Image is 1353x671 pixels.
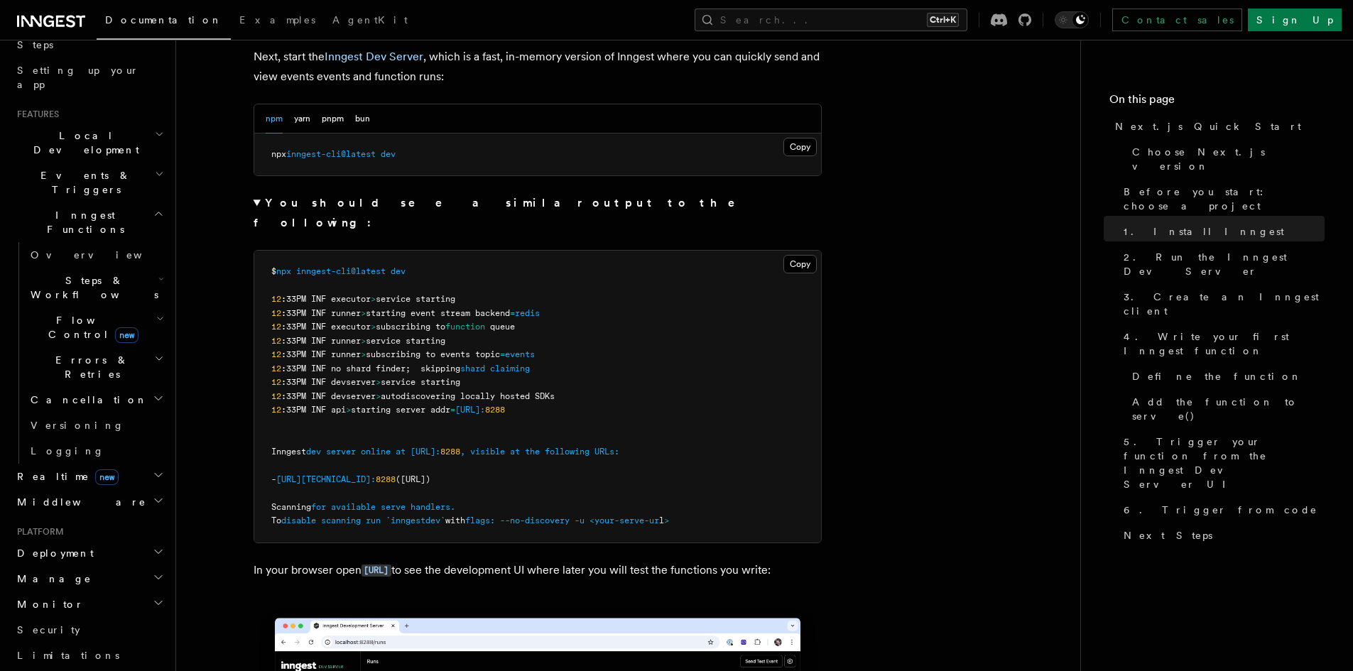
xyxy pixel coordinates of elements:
[281,349,361,359] span: :33PM INF runner
[381,377,460,387] span: service starting
[17,650,119,661] span: Limitations
[381,149,396,159] span: dev
[1248,9,1342,31] a: Sign Up
[664,515,669,525] span: >
[1132,395,1325,423] span: Add the function to serve()
[271,349,281,359] span: 12
[311,502,326,512] span: for
[659,515,664,525] span: l
[927,13,959,27] kbd: Ctrl+K
[271,336,281,346] span: 12
[271,405,281,415] span: 12
[381,391,555,401] span: autodiscovering locally hosted SDKs
[485,405,505,415] span: 8288
[281,391,376,401] span: :33PM INF devserver
[326,447,356,457] span: server
[281,308,361,318] span: :33PM INF runner
[271,294,281,304] span: 12
[376,391,381,401] span: >
[1124,224,1284,239] span: 1. Install Inngest
[371,322,376,332] span: >
[11,109,59,120] span: Features
[281,336,361,346] span: :33PM INF runner
[25,387,167,413] button: Cancellation
[25,413,167,438] a: Versioning
[510,447,520,457] span: at
[361,349,366,359] span: >
[11,168,155,197] span: Events & Triggers
[271,364,281,373] span: 12
[1124,290,1325,318] span: 3. Create an Inngest client
[1124,329,1325,358] span: 4. Write your first Inngest function
[11,469,119,484] span: Realtime
[455,405,485,415] span: [URL]:
[25,268,167,307] button: Steps & Workflows
[11,566,167,591] button: Manage
[695,9,967,31] button: Search...Ctrl+K
[500,349,505,359] span: =
[331,502,376,512] span: available
[281,405,346,415] span: :33PM INF api
[361,308,366,318] span: >
[281,294,371,304] span: :33PM INF executor
[411,447,440,457] span: [URL]:
[271,502,311,512] span: Scanning
[450,405,455,415] span: =
[271,322,281,332] span: 12
[11,129,155,157] span: Local Development
[11,540,167,566] button: Deployment
[271,515,281,525] span: To
[17,624,80,635] span: Security
[346,405,351,415] span: >
[322,104,344,133] button: pnpm
[11,58,167,97] a: Setting up your app
[11,643,167,668] a: Limitations
[281,377,376,387] span: :33PM INF devserver
[325,50,423,63] a: Inngest Dev Server
[25,393,148,407] span: Cancellation
[1132,145,1325,173] span: Choose Next.js version
[376,474,396,484] span: 8288
[425,515,440,525] span: dev
[271,474,276,484] span: -
[411,502,455,512] span: handlers.
[17,65,139,90] span: Setting up your app
[460,364,485,373] span: shard
[11,208,153,236] span: Inngest Functions
[25,347,167,387] button: Errors & Retries
[11,546,94,560] span: Deployment
[510,308,515,318] span: =
[1118,219,1325,244] a: 1. Install Inngest
[1118,244,1325,284] a: 2. Run the Inngest Dev Server
[362,563,391,577] a: [URL]
[25,313,156,342] span: Flow Control
[321,515,361,525] span: scanning
[25,307,167,347] button: Flow Controlnew
[271,447,306,457] span: Inngest
[239,14,315,26] span: Examples
[11,597,84,611] span: Monitor
[1055,11,1089,28] button: Toggle dark mode
[1118,284,1325,324] a: 3. Create an Inngest client
[391,266,406,276] span: dev
[386,515,425,525] span: `inngest
[440,515,445,525] span: `
[351,405,450,415] span: starting server addr
[286,149,376,159] span: inngest-cli@latest
[11,591,167,617] button: Monitor
[575,515,585,525] span: -u
[1109,114,1325,139] a: Next.js Quick Start
[97,4,231,40] a: Documentation
[1124,528,1212,542] span: Next Steps
[271,149,286,159] span: npx
[254,196,756,229] strong: You should see a similar output to the following:
[271,377,281,387] span: 12
[254,560,822,581] p: In your browser open to see the development UI where later you will test the functions you write:
[31,249,177,261] span: Overview
[515,308,540,318] span: redis
[25,273,158,302] span: Steps & Workflows
[1124,250,1325,278] span: 2. Run the Inngest Dev Server
[545,447,589,457] span: following
[11,163,167,202] button: Events & Triggers
[1124,435,1325,491] span: 5. Trigger your function from the Inngest Dev Server UI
